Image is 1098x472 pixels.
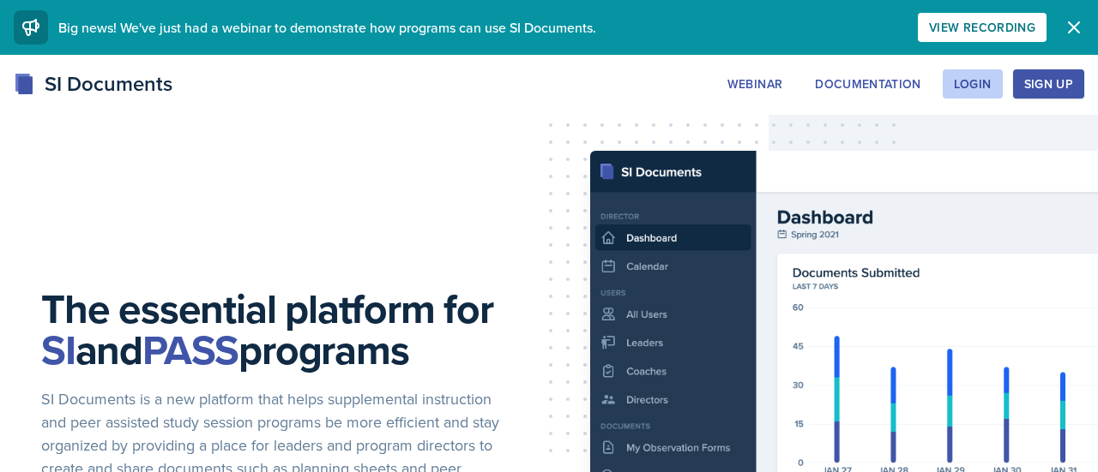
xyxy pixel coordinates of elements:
[1013,69,1084,99] button: Sign Up
[815,77,921,91] div: Documentation
[943,69,1003,99] button: Login
[1024,77,1073,91] div: Sign Up
[58,18,596,37] span: Big news! We've just had a webinar to demonstrate how programs can use SI Documents.
[727,77,782,91] div: Webinar
[14,69,172,99] div: SI Documents
[954,77,992,91] div: Login
[929,21,1035,34] div: View Recording
[804,69,932,99] button: Documentation
[716,69,793,99] button: Webinar
[918,13,1047,42] button: View Recording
